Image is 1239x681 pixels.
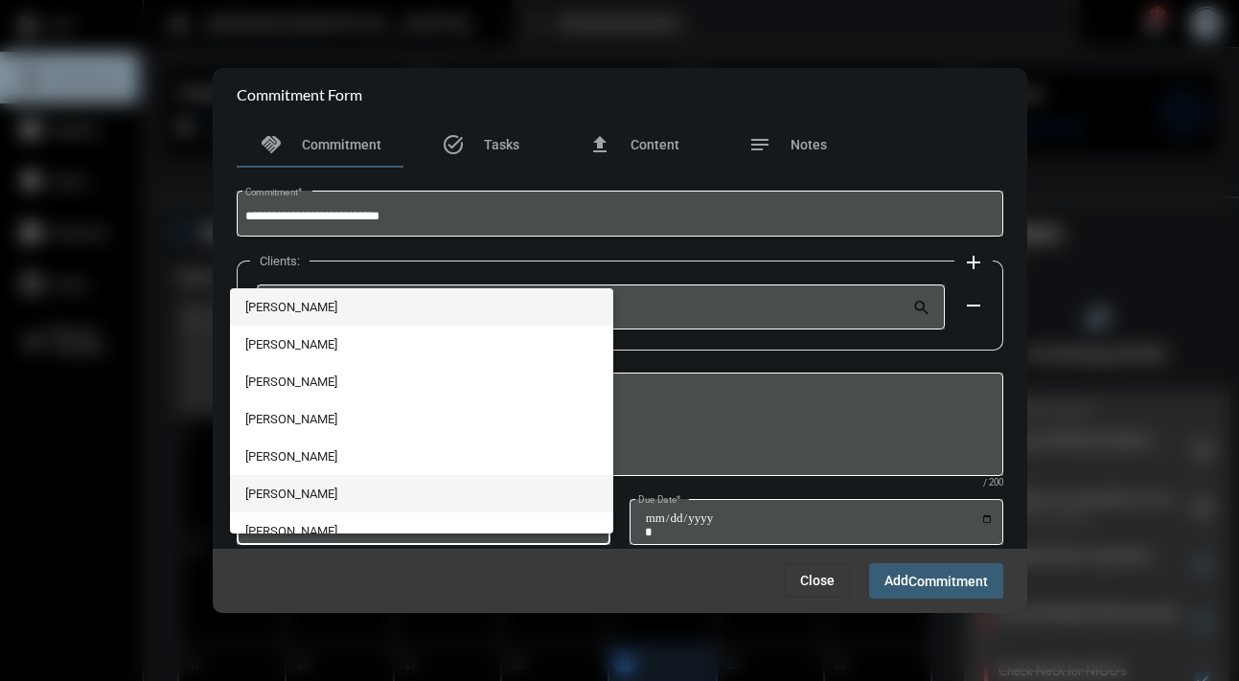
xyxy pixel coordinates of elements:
span: [PERSON_NAME] [245,475,598,512]
span: [PERSON_NAME] [245,288,598,326]
span: [PERSON_NAME] [245,512,598,550]
span: [PERSON_NAME] [245,326,598,363]
span: [PERSON_NAME] [245,363,598,400]
span: [PERSON_NAME] [245,438,598,475]
span: [PERSON_NAME] [245,400,598,438]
